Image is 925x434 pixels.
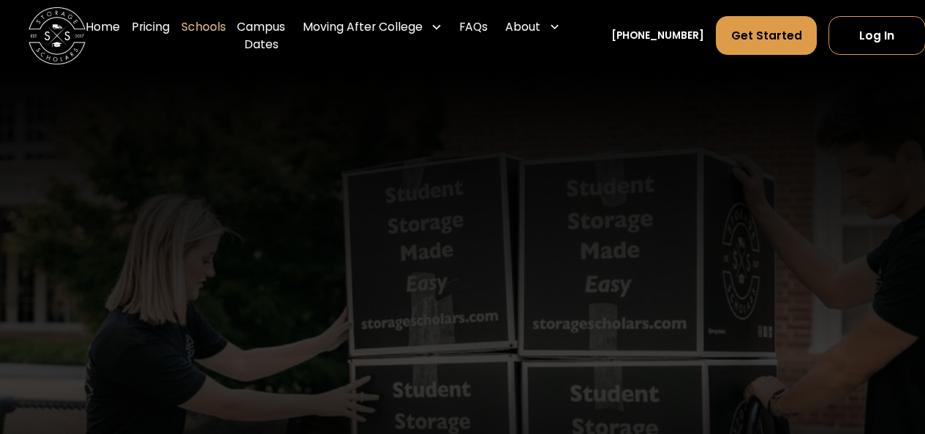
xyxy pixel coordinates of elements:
[716,16,817,55] a: Get Started
[297,7,448,48] div: Moving After College
[181,7,226,64] a: Schools
[499,7,566,48] div: About
[29,7,86,64] a: home
[86,7,120,64] a: Home
[132,7,170,64] a: Pricing
[505,18,540,35] div: About
[237,7,285,64] a: Campus Dates
[611,29,704,44] a: [PHONE_NUMBER]
[459,7,488,64] a: FAQs
[303,18,423,35] div: Moving After College
[29,7,86,64] img: Storage Scholars main logo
